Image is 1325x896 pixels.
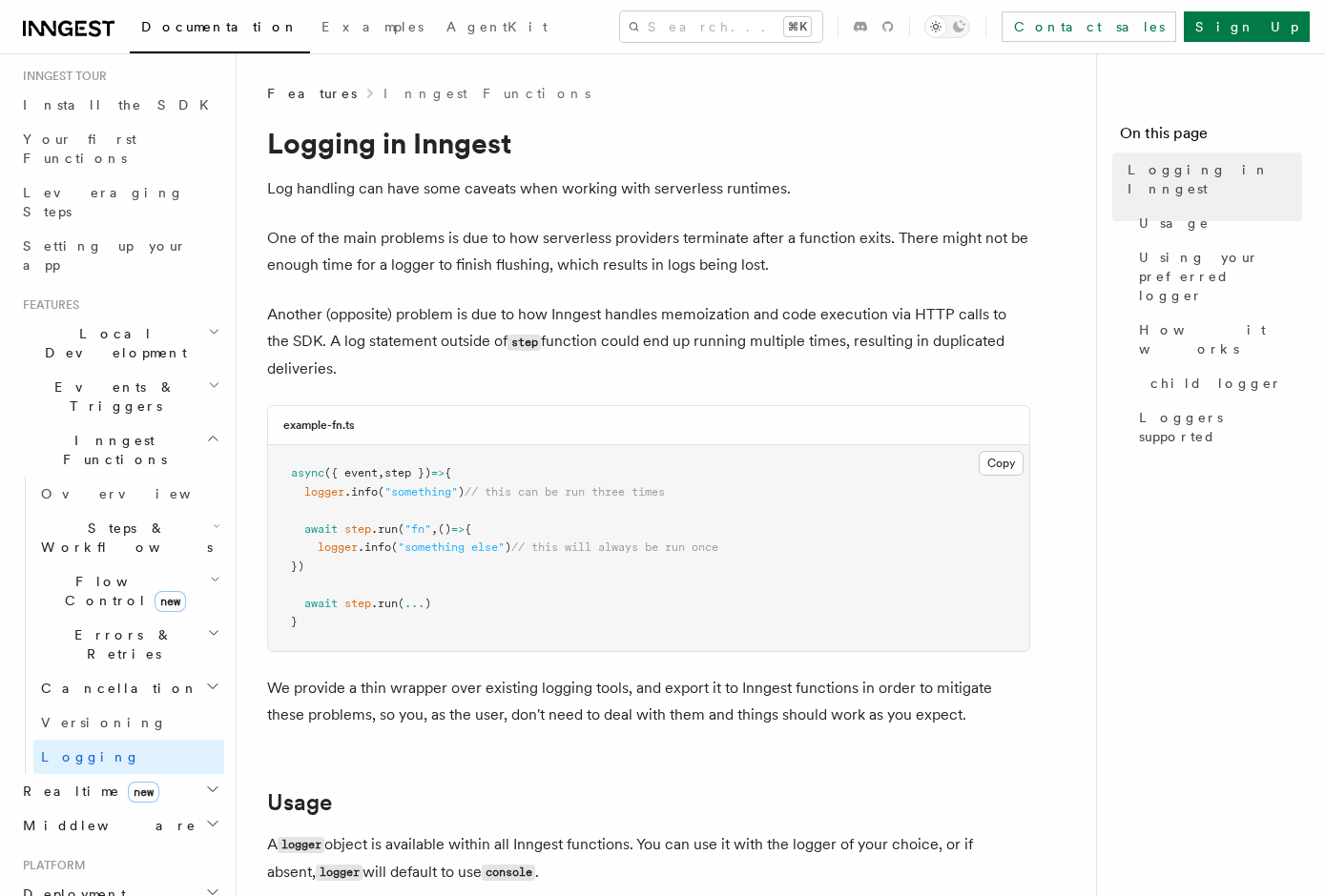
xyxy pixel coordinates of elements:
p: A object is available within all Inngest functions. You can use it with the logger of your choice... [267,831,1030,886]
span: Events & Triggers [15,377,208,416]
span: "something else" [398,540,505,554]
span: ) [424,597,431,610]
span: Steps & Workflows [33,519,213,557]
a: Your first Functions [15,122,224,175]
span: ( [398,522,404,536]
h3: example-fn.ts [283,417,355,433]
a: Logging in Inngest [1120,153,1302,206]
a: How it works [1131,313,1302,366]
span: child logger [1150,374,1282,393]
span: , [431,522,438,536]
span: , [378,466,384,479]
span: Inngest Functions [15,431,206,469]
span: { [465,522,471,536]
p: Another (opposite) problem is due to how Inngest handles memoization and code execution via HTTP ... [267,301,1030,382]
div: Inngest Functions [15,477,224,774]
span: ( [391,540,398,554]
span: "fn" [404,522,431,536]
button: Middleware [15,808,224,843]
span: .run [371,597,398,610]
a: Documentation [130,6,310,53]
span: await [304,522,338,536]
span: Usage [1139,214,1210,233]
span: ... [404,597,424,610]
a: Logging [33,740,224,774]
span: Leveraging Steps [23,185,184,219]
code: logger [316,865,362,881]
span: ( [398,597,404,610]
span: Flow Control [33,572,210,610]
span: .info [358,540,391,554]
button: Toggle dark mode [924,15,970,38]
span: }) [291,560,304,573]
span: Features [267,84,357,103]
a: child logger [1143,366,1302,400]
span: .run [371,522,398,536]
span: // this can be run three times [465,485,665,499]
span: Install the SDK [23,97,220,112]
span: Versioning [41,715,167,730]
p: We provide a thin wrapper over existing logging tools, and export it to Inngest functions in orde... [267,675,1030,728]
span: logger [304,485,344,499]
a: Versioning [33,705,224,740]
button: Local Development [15,316,224,370]
a: Inngest Functions [383,84,590,103]
span: async [291,466,324,479]
span: Using your preferred logger [1139,248,1302,305]
span: Cancellation [33,679,198,698]
a: Contact sales [1002,11,1176,42]
span: new [128,782,159,803]
span: Logging in Inngest [1128,160,1302,198]
button: Search...⌘K [620,11,822,42]
span: Documentation [141,19,299,34]
span: step }) [384,466,431,479]
span: step [344,522,371,536]
p: One of the main problems is due to how serverless providers terminate after a function exits. The... [267,225,1030,278]
code: console [482,865,535,881]
a: Sign Up [1184,11,1310,42]
span: Realtime [15,782,159,801]
span: // this will always be run once [511,540,718,554]
span: Platform [15,858,86,873]
button: Events & Triggers [15,370,224,423]
span: Overview [41,486,238,501]
span: step [344,597,371,610]
span: Your first Functions [23,132,136,166]
span: ({ event [324,466,378,479]
h4: On this page [1120,122,1302,153]
a: Install the SDK [15,88,224,122]
span: ( [378,485,384,499]
button: Cancellation [33,671,224,705]
p: Log handling can have some caveats when working with serverless runtimes. [267,175,1030,202]
span: .info [344,485,378,499]
a: Leveraging Steps [15,175,224,229]
a: Usage [267,789,332,816]
span: await [304,597,338,610]
span: logger [318,540,358,554]
kbd: ⌘K [784,17,811,36]
a: Examples [310,6,435,51]
button: Errors & Retries [33,618,224,671]
span: How it works [1139,320,1302,358]
span: Setting up your app [23,238,187,273]
h1: Logging in Inngest [267,126,1030,160]
span: => [451,522,465,536]
span: () [438,522,451,536]
button: Inngest Functions [15,423,224,477]
span: new [155,591,186,612]
span: { [445,466,451,479]
span: "something" [384,485,458,499]
span: => [431,466,445,479]
span: ) [505,540,511,554]
a: Usage [1131,206,1302,240]
a: AgentKit [435,6,559,51]
span: Errors & Retries [33,625,207,663]
span: Features [15,297,79,313]
button: Flow Controlnew [33,564,224,618]
span: } [291,615,298,628]
span: Local Development [15,324,208,362]
code: logger [278,837,324,853]
span: Examples [321,19,424,34]
button: Copy [979,451,1024,476]
span: AgentKit [446,19,548,34]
